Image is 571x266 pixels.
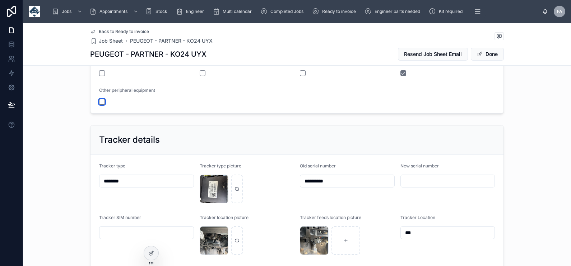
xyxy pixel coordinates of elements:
[400,163,439,168] span: New serial number
[99,215,141,220] span: Tracker SIM number
[557,9,562,14] span: FA
[398,48,468,61] button: Resend Job Sheet Email
[130,37,213,44] a: PEUGEOT - PARTNER - KO24 UYX
[439,9,463,14] span: Kit required
[62,9,71,14] span: Jobs
[427,5,468,18] a: Kit required
[155,9,167,14] span: Stock
[375,9,420,14] span: Engineer parts needed
[90,37,123,44] a: Job Sheet
[174,5,209,18] a: Engineer
[29,6,40,17] img: App logo
[99,37,123,44] span: Job Sheet
[99,163,125,168] span: Tracker type
[400,215,435,220] span: Tracker Location
[87,5,142,18] a: Appointments
[300,163,336,168] span: Old serial number
[322,9,356,14] span: Ready to invoice
[90,29,149,34] a: Back to Ready to invoice
[200,215,249,220] span: Tracker location picture
[210,5,257,18] a: Multi calendar
[310,5,361,18] a: Ready to invoice
[50,5,86,18] a: Jobs
[46,4,542,19] div: scrollable content
[99,134,160,146] h2: Tracker details
[99,9,127,14] span: Appointments
[471,48,504,61] button: Done
[143,5,172,18] a: Stock
[223,9,252,14] span: Multi calendar
[99,87,155,93] span: Other peripheral equipment
[99,29,149,34] span: Back to Ready to invoice
[270,9,303,14] span: Completed Jobs
[186,9,204,14] span: Engineer
[362,5,425,18] a: Engineer parts needed
[404,51,462,58] span: Resend Job Sheet Email
[258,5,308,18] a: Completed Jobs
[300,215,361,220] span: Tracker feeds location picture
[90,49,206,59] h1: PEUGEOT - PARTNER - KO24 UYX
[200,163,241,168] span: Tracker type picture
